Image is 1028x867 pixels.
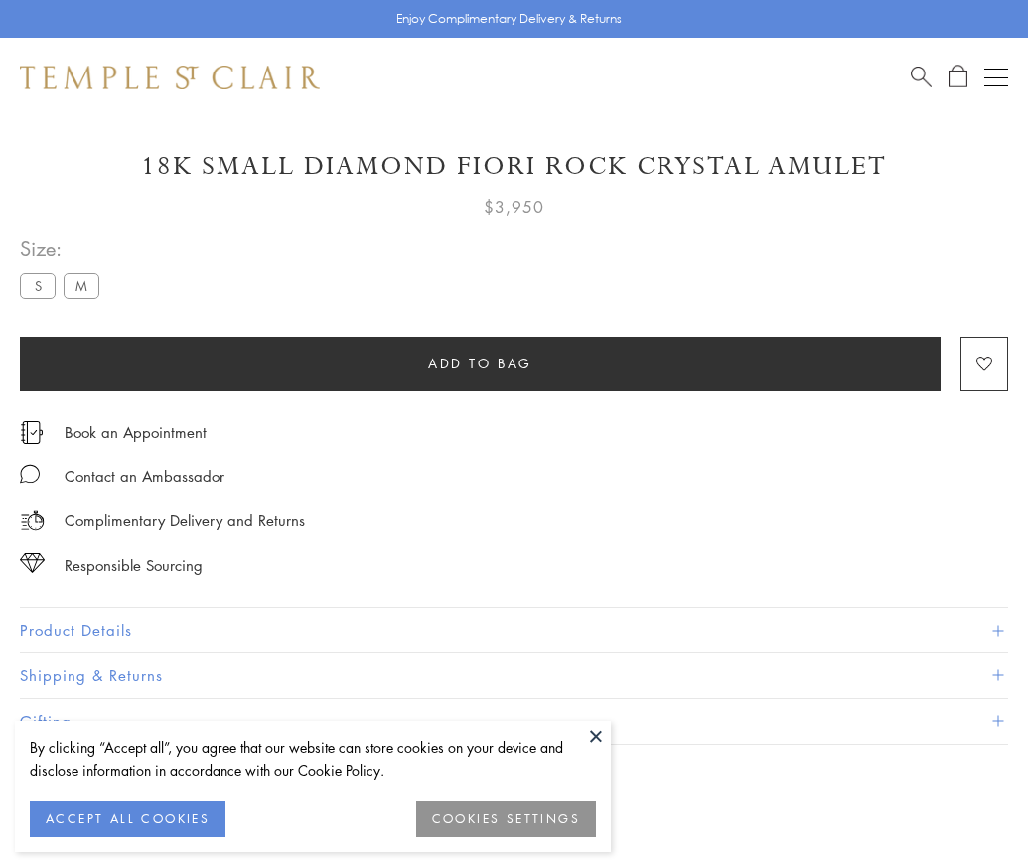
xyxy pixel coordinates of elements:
label: S [20,273,56,298]
span: $3,950 [484,194,544,219]
button: COOKIES SETTINGS [416,801,596,837]
span: Size: [20,232,107,265]
img: MessageIcon-01_2.svg [20,464,40,484]
p: Enjoy Complimentary Delivery & Returns [396,9,622,29]
button: Product Details [20,608,1008,652]
div: Contact an Ambassador [65,464,224,489]
img: Temple St. Clair [20,66,320,89]
img: icon_appointment.svg [20,421,44,444]
h1: 18K Small Diamond Fiori Rock Crystal Amulet [20,149,1008,184]
button: Gifting [20,699,1008,744]
a: Open Shopping Bag [949,65,967,89]
button: Shipping & Returns [20,653,1008,698]
img: icon_sourcing.svg [20,553,45,573]
label: M [64,273,99,298]
a: Book an Appointment [65,421,207,443]
button: Add to bag [20,337,941,391]
a: Search [911,65,932,89]
div: By clicking “Accept all”, you agree that our website can store cookies on your device and disclos... [30,736,596,782]
button: Open navigation [984,66,1008,89]
button: ACCEPT ALL COOKIES [30,801,225,837]
div: Responsible Sourcing [65,553,203,578]
span: Add to bag [428,353,532,374]
p: Complimentary Delivery and Returns [65,508,305,533]
img: icon_delivery.svg [20,508,45,533]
